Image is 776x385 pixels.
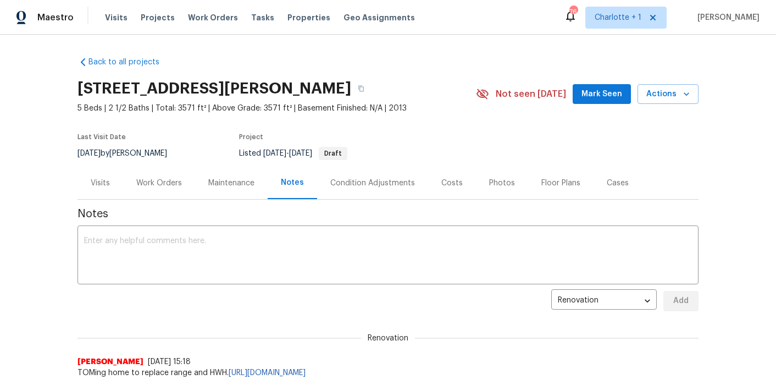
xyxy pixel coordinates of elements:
[607,178,629,189] div: Cases
[263,150,312,157] span: -
[541,178,580,189] div: Floor Plans
[77,83,351,94] h2: [STREET_ADDRESS][PERSON_NAME]
[441,178,463,189] div: Costs
[77,367,699,378] span: TOMing home to replace range and HWH.
[595,12,641,23] span: Charlotte + 1
[148,358,191,366] span: [DATE] 15:18
[105,12,128,23] span: Visits
[263,150,286,157] span: [DATE]
[496,89,566,100] span: Not seen [DATE]
[581,87,622,101] span: Mark Seen
[77,57,183,68] a: Back to all projects
[188,12,238,23] span: Work Orders
[646,87,690,101] span: Actions
[489,178,515,189] div: Photos
[361,333,415,344] span: Renovation
[351,79,371,98] button: Copy Address
[251,14,274,21] span: Tasks
[638,84,699,105] button: Actions
[77,134,126,140] span: Last Visit Date
[573,84,631,105] button: Mark Seen
[136,178,182,189] div: Work Orders
[330,178,415,189] div: Condition Adjustments
[208,178,254,189] div: Maintenance
[289,150,312,157] span: [DATE]
[239,134,263,140] span: Project
[141,12,175,23] span: Projects
[239,150,347,157] span: Listed
[77,356,143,367] span: [PERSON_NAME]
[693,12,760,23] span: [PERSON_NAME]
[281,177,304,188] div: Notes
[569,7,577,18] div: 76
[320,150,346,157] span: Draft
[37,12,74,23] span: Maestro
[77,150,101,157] span: [DATE]
[551,288,657,315] div: Renovation
[77,208,699,219] span: Notes
[77,147,180,160] div: by [PERSON_NAME]
[91,178,110,189] div: Visits
[229,369,306,377] a: [URL][DOMAIN_NAME]
[77,103,476,114] span: 5 Beds | 2 1/2 Baths | Total: 3571 ft² | Above Grade: 3571 ft² | Basement Finished: N/A | 2013
[287,12,330,23] span: Properties
[343,12,415,23] span: Geo Assignments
